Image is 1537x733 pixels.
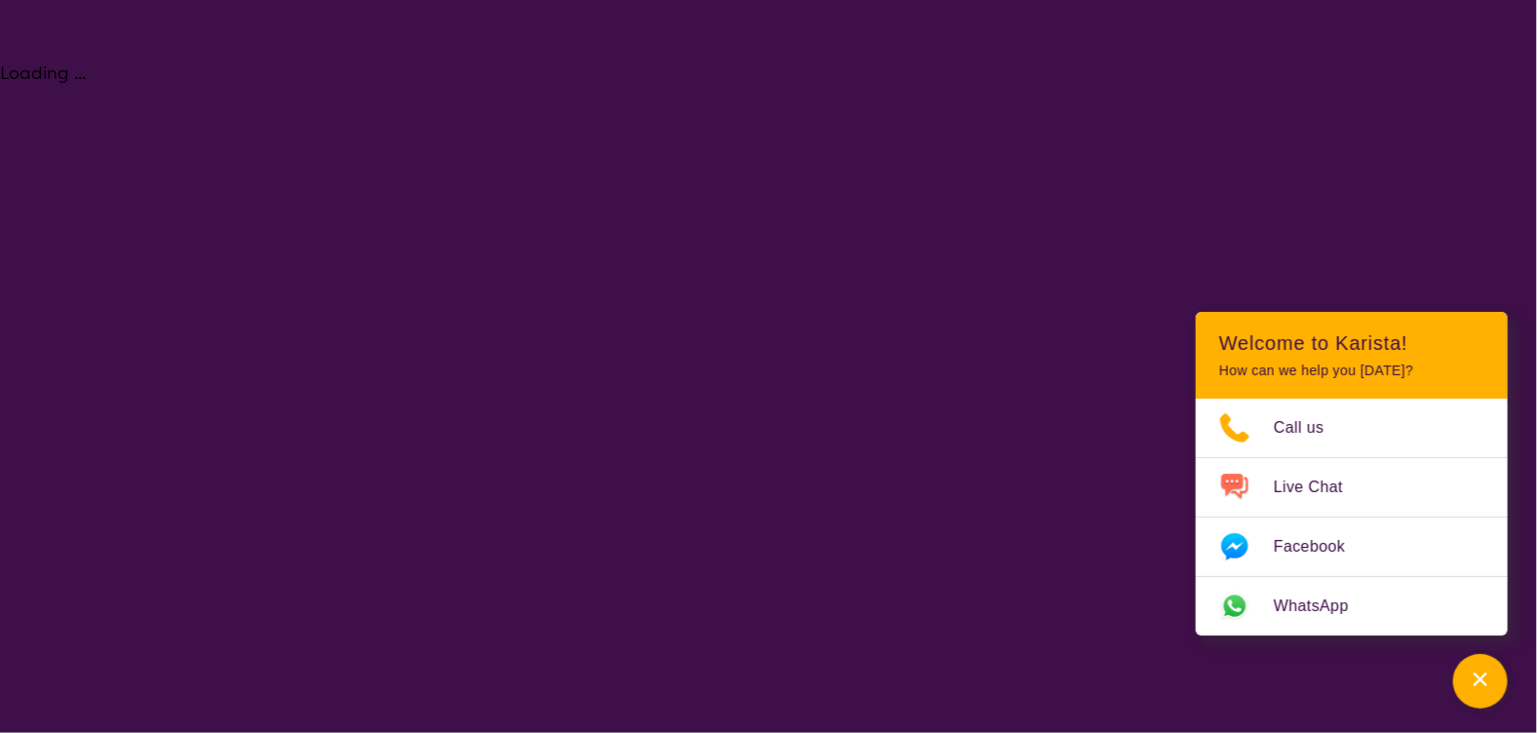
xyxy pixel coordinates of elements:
[1196,312,1508,636] div: Channel Menu
[1274,532,1368,561] span: Facebook
[1453,654,1508,709] button: Channel Menu
[1274,473,1366,502] span: Live Chat
[1219,331,1484,355] h2: Welcome to Karista!
[1274,413,1348,443] span: Call us
[1196,577,1508,636] a: Web link opens in a new tab.
[1274,592,1372,621] span: WhatsApp
[1196,399,1508,636] ul: Choose channel
[1219,363,1484,379] p: How can we help you [DATE]?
